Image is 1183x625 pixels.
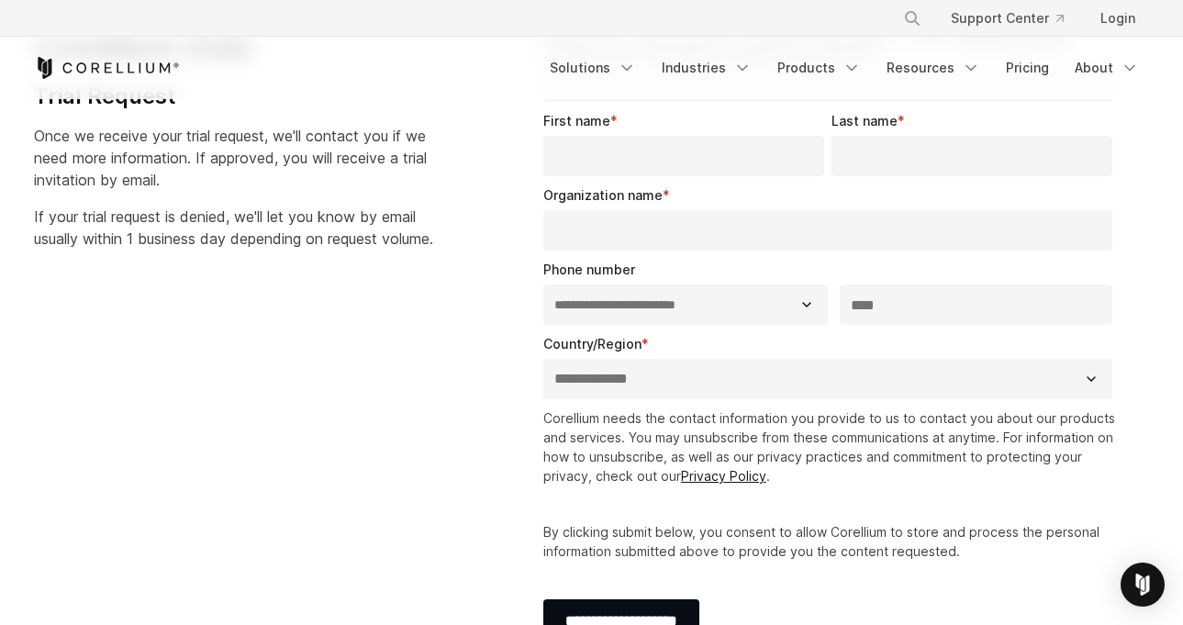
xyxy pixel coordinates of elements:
a: Corellium Home [34,57,180,79]
span: Organization name [543,187,663,203]
a: Pricing [995,51,1060,84]
a: Privacy Policy [681,468,766,484]
span: Last name [831,113,898,128]
span: Once we receive your trial request, we'll contact you if we need more information. If approved, y... [34,127,427,189]
div: Open Intercom Messenger [1121,563,1165,607]
a: Login [1086,2,1150,35]
a: Support Center [936,2,1078,35]
div: Navigation Menu [881,2,1150,35]
p: By clicking submit below, you consent to allow Corellium to store and process the personal inform... [543,522,1121,561]
span: If your trial request is denied, we'll let you know by email usually within 1 business day depend... [34,207,433,248]
span: Country/Region [543,336,642,352]
a: Products [766,51,872,84]
div: Navigation Menu [539,51,1150,84]
a: Solutions [539,51,647,84]
a: Industries [651,51,763,84]
p: Corellium needs the contact information you provide to us to contact you about our products and s... [543,408,1121,485]
span: Phone number [543,262,635,277]
button: Search [896,2,929,35]
span: First name [543,113,610,128]
a: About [1064,51,1150,84]
a: Resources [876,51,991,84]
